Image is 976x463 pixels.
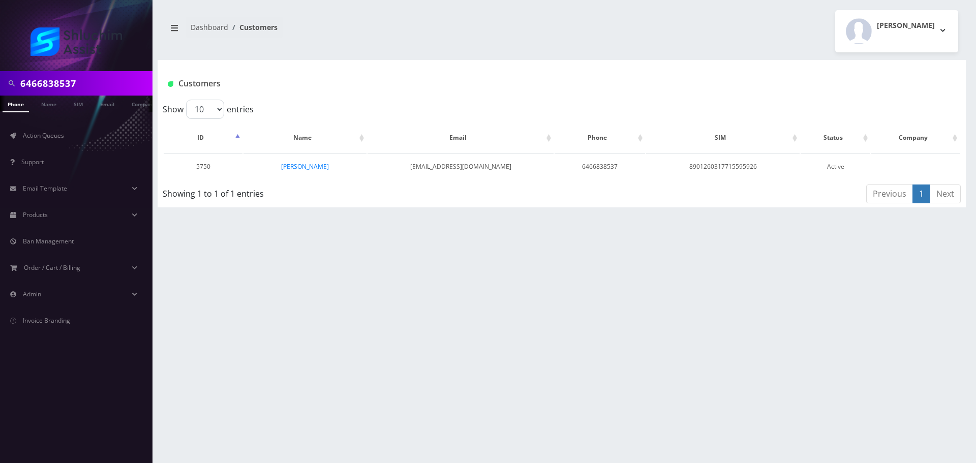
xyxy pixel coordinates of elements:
input: Search in Company [20,74,150,93]
a: Previous [866,184,913,203]
a: [PERSON_NAME] [281,162,329,171]
h2: [PERSON_NAME] [877,21,935,30]
span: Order / Cart / Billing [24,263,80,272]
a: Dashboard [191,22,228,32]
a: 1 [912,184,930,203]
th: SIM: activate to sort column ascending [646,123,800,152]
th: Company: activate to sort column ascending [871,123,960,152]
button: [PERSON_NAME] [835,10,958,52]
span: Ban Management [23,237,74,245]
th: Phone: activate to sort column ascending [555,123,645,152]
a: Email [95,96,119,111]
th: Status: activate to sort column ascending [801,123,870,152]
th: Email: activate to sort column ascending [368,123,554,152]
span: Support [21,158,44,166]
img: Shluchim Assist [30,27,122,56]
h1: Customers [168,79,822,88]
a: Company [127,96,161,111]
select: Showentries [186,100,224,119]
li: Customers [228,22,278,33]
span: Action Queues [23,131,64,140]
a: Phone [3,96,29,112]
div: Showing 1 to 1 of 1 entries [163,183,487,200]
td: 8901260317715595926 [646,153,800,179]
span: Products [23,210,48,219]
td: 6466838537 [555,153,645,179]
a: SIM [69,96,88,111]
label: Show entries [163,100,254,119]
span: Invoice Branding [23,316,70,325]
nav: breadcrumb [165,17,554,46]
th: ID: activate to sort column descending [164,123,242,152]
td: Active [801,153,870,179]
th: Name: activate to sort column ascending [243,123,367,152]
td: [EMAIL_ADDRESS][DOMAIN_NAME] [368,153,554,179]
a: Next [930,184,961,203]
span: Email Template [23,184,67,193]
a: Name [36,96,62,111]
td: 5750 [164,153,242,179]
span: Admin [23,290,41,298]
